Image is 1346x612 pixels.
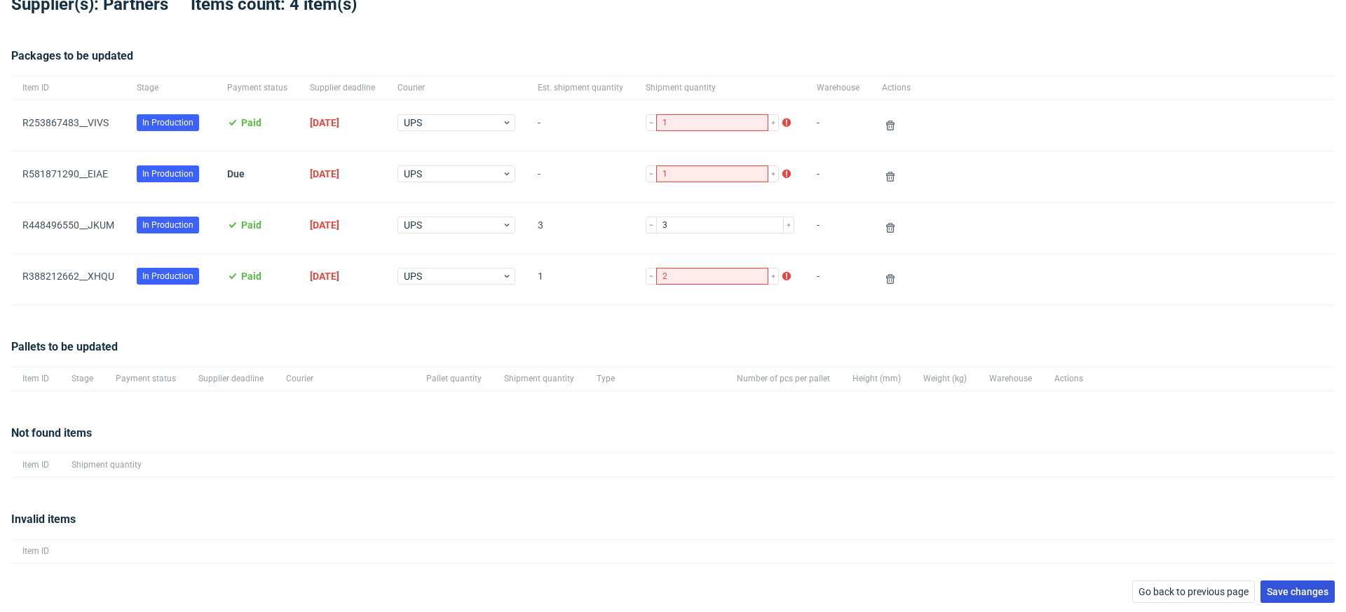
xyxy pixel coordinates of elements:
span: Weight (kg) [923,373,967,385]
span: Number of pcs per pallet [737,373,830,385]
span: In Production [142,116,193,129]
span: Type [597,373,714,385]
span: In Production [142,270,193,283]
span: Actions [882,82,911,94]
div: Pallets to be updated [11,339,1335,367]
span: Warehouse [989,373,1032,385]
span: Warehouse [817,82,859,94]
span: Due [227,168,245,179]
span: UPS [404,218,502,232]
span: Paid [241,219,261,231]
span: UPS [404,269,502,283]
span: - [817,168,859,185]
span: Item ID [22,459,49,471]
div: Packages to be updated [11,48,1335,76]
span: Item ID [22,82,114,94]
span: Item ID [22,373,49,385]
a: R388212662__XHQU [22,271,114,282]
span: [DATE] [310,117,339,128]
div: Not found items [11,425,1335,453]
span: Shipment quantity [646,82,794,94]
span: Courier [286,373,404,385]
span: Courier [397,82,515,94]
span: Payment status [227,82,287,94]
span: Save changes [1267,587,1328,597]
span: Stage [137,82,205,94]
span: Shipment quantity [72,459,142,471]
span: Supplier deadline [198,373,264,385]
span: [DATE] [310,271,339,282]
span: 1 [538,271,623,287]
button: Save changes [1260,580,1335,603]
span: Paid [241,271,261,282]
span: In Production [142,219,193,231]
span: Actions [1054,373,1083,385]
span: Shipment quantity [504,373,574,385]
span: - [817,219,859,236]
span: - [538,168,623,185]
span: Paid [241,117,261,128]
span: Supplier deadline [310,82,375,94]
span: Go back to previous page [1138,587,1249,597]
a: R581871290__EIAE [22,168,108,179]
a: R253867483__VIVS [22,117,109,128]
span: - [538,117,623,134]
span: Pallet quantity [426,373,482,385]
span: - [817,117,859,134]
span: Item ID [22,545,49,557]
span: [DATE] [310,219,339,231]
span: Stage [72,373,93,385]
span: Est. shipment quantity [538,82,623,94]
span: UPS [404,116,502,130]
span: In Production [142,168,193,180]
button: Go back to previous page [1132,580,1255,603]
span: Payment status [116,373,176,385]
span: UPS [404,167,502,181]
div: Invalid items [11,511,1335,539]
span: [DATE] [310,168,339,179]
a: R448496550__JKUM [22,219,114,231]
span: 3 [538,219,623,236]
span: - [817,271,859,287]
span: Height (mm) [852,373,901,385]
